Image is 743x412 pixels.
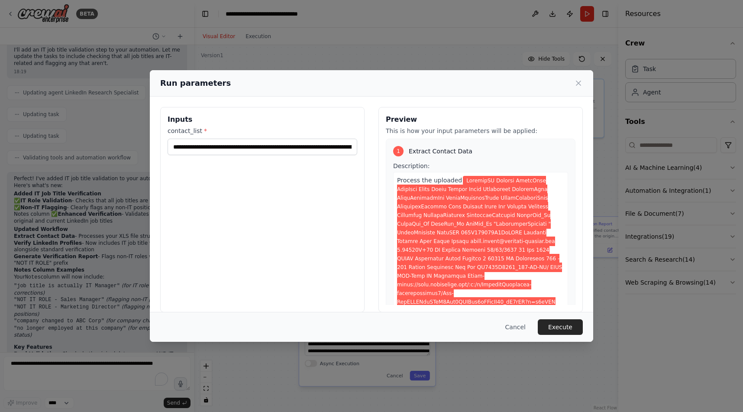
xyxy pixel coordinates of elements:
h3: Preview [386,114,575,125]
div: 1 [393,146,404,156]
span: Description: [393,162,430,169]
p: This is how your input parameters will be applied: [386,127,575,135]
span: Process the uploaded [397,177,462,184]
button: Cancel [498,319,533,335]
label: contact_list [168,127,357,135]
h3: Inputs [168,114,357,125]
button: Execute [538,319,583,335]
h2: Run parameters [160,77,231,89]
span: Extract Contact Data [409,147,472,156]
